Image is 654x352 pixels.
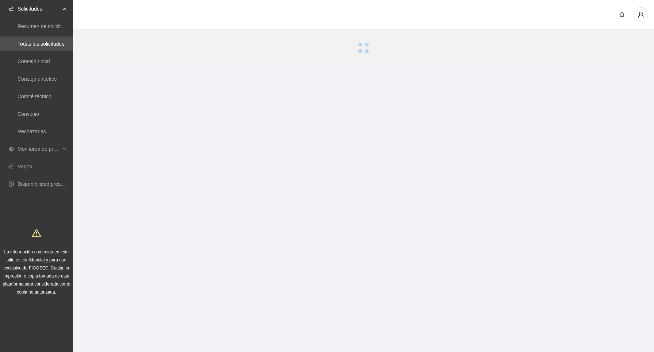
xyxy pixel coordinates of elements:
a: Consejo Local [18,58,50,64]
button: user [634,7,648,22]
span: eye [9,146,14,152]
span: bell [616,12,627,18]
a: Todas las solicitudes [18,41,64,47]
span: inbox [9,6,14,11]
a: Consejo directivo [18,76,57,82]
a: Comité técnico [18,93,51,99]
span: Solicitudes [18,1,61,16]
a: Disponibilidad presupuestal [18,181,80,187]
a: Resumen de solicitudes por aprobar [18,23,100,29]
span: Monitoreo de proyectos [18,142,61,156]
span: La información contenida en este sitio es confidencial y para uso exclusivo de FICOSEC. Cualquier... [3,249,70,295]
a: Rechazadas [18,129,46,134]
button: bell [616,9,628,20]
span: warning [32,228,41,238]
span: user [634,11,648,18]
a: Convenio [18,111,39,117]
a: Pagos [18,164,32,169]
